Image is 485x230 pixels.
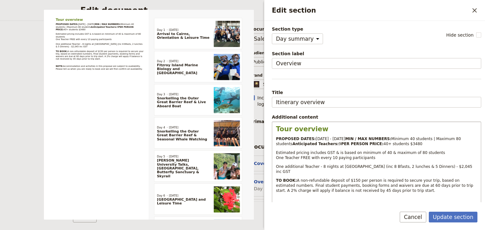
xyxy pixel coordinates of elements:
button: Update section [429,212,477,222]
div: Additional content [272,114,481,120]
button: 07 4054 6693 [364,5,375,16]
span: 9 [339,142,341,146]
span: 40+ students $3480 [384,142,422,146]
span: Tour overview [276,125,328,133]
button: Close drawer [469,5,480,16]
a: Overview [113,6,134,15]
img: Small World Journeys logo [8,4,63,15]
button: Download pdf [388,5,399,16]
span: [DATE] – [DATE] [23,203,65,211]
a: Inclusions & Exclusions & FAQ's [162,6,232,15]
span: Estimated pricing includes GST & is based on minimum of 40 & maximum of 80 students [276,150,445,155]
input: Title [272,97,481,108]
span: One additional Teacher - 8 nights at [GEOGRAPHIC_DATA] (inc 8 Bfasts, 2 lunches & 5 Dinners) - $2... [276,164,474,174]
span: Include organization logo : [257,95,313,107]
h1: [PERSON_NAME] Science School: Custom Trip 2026 [23,157,381,192]
span: [DATE] - [DATE] [316,137,345,141]
button: Cancel [400,212,426,222]
span: One Teacher FREE with every 10 paying participants [276,156,375,160]
h2: Edit document [81,6,395,15]
span: A non-refundable deposit of $150 per person is required to secure your trip, based on estimated n... [276,178,474,193]
a: groups@smallworldjourneys.com.au [376,5,387,16]
span: Small World Journeys [263,81,310,87]
a: Cover page [82,6,108,15]
input: Section label [272,58,481,69]
strong: Anticipated Teachers: [292,142,339,146]
span: Hide section [446,32,474,38]
span: 9 days & 8 nights [73,203,120,211]
strong: TO BOOK: [276,178,297,183]
strong: PER PERSON PRICE: [341,142,383,146]
p: Proposal A - JMSS Cairns 2026 [23,194,381,203]
strong: PROPOSED DATES: [276,137,316,141]
span: Title [272,89,481,96]
h2: Edit section [272,6,469,15]
select: Section type [272,33,323,44]
span: Section type [272,26,323,32]
a: Itinerary [139,6,157,15]
a: SMALL WORLD JOURNEYS TERMS & CONDITIONS [237,6,345,15]
strong: MIN / MAX NUMBERS: [345,137,391,141]
img: Profile [253,81,260,87]
span: Section label [272,50,481,57]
